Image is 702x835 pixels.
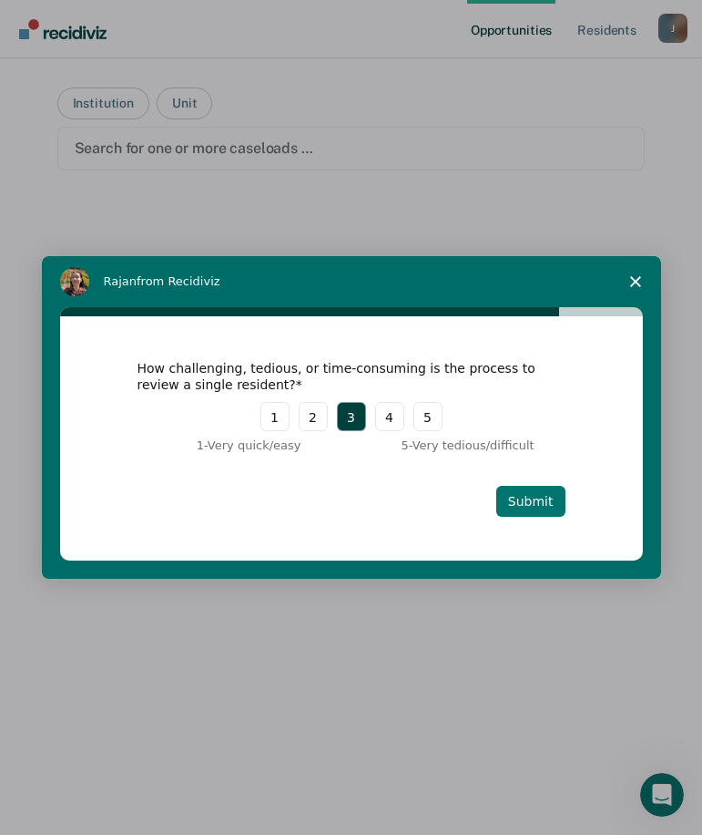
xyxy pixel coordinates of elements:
[104,274,137,288] span: Rajan
[413,402,443,431] button: 5
[60,267,89,296] img: Profile image for Rajan
[337,402,366,431] button: 3
[137,274,220,288] span: from Recidiviz
[137,437,301,455] div: 1 - Very quick/easy
[496,486,565,517] button: Submit
[137,360,538,393] div: How challenging, tedious, or time-consuming is the process to review a single resident?
[402,437,565,455] div: 5 - Very tedious/difficult
[375,402,404,431] button: 4
[260,402,290,431] button: 1
[610,256,661,307] span: Close survey
[299,402,328,431] button: 2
